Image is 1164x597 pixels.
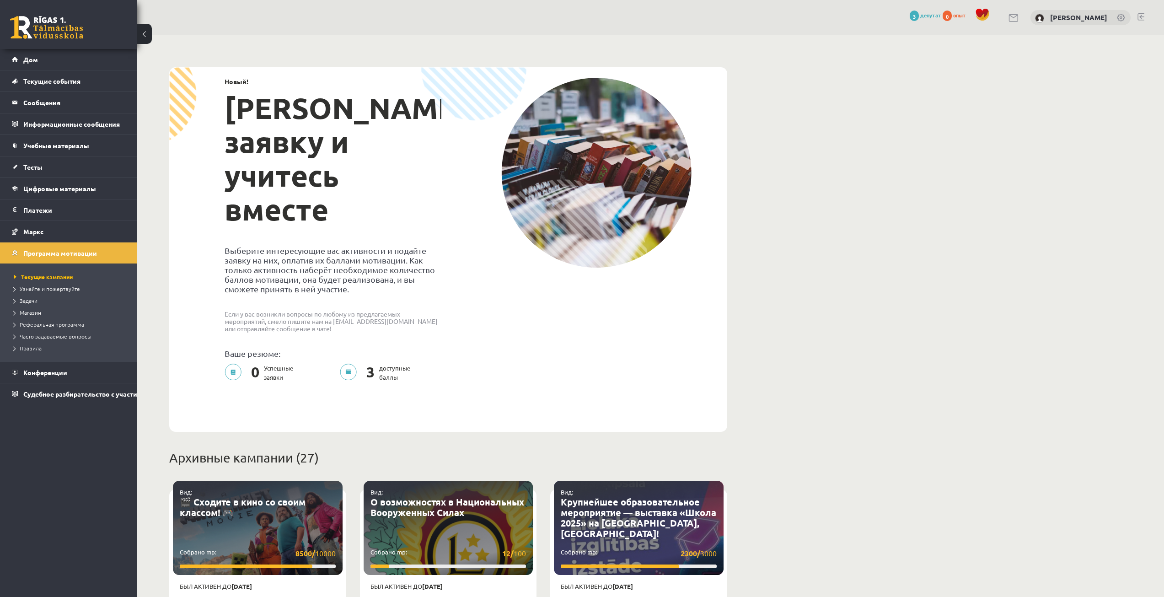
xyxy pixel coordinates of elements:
font: Если у вас возникли вопросы по любому из предлагаемых мероприятий, смело пишите нам на [EMAIL_ADD... [225,310,438,333]
font: 2300/ [681,549,700,558]
a: Вид: [561,488,573,496]
a: Крупнейшее образовательное мероприятие — выставка «Школа 2025» на [GEOGRAPHIC_DATA], [GEOGRAPHIC_... [561,496,716,539]
font: Был активен до [370,582,422,590]
a: Тесты [12,156,126,177]
font: Успешные заявки [264,364,293,381]
a: Дом [12,49,126,70]
a: Задачи [14,296,128,305]
a: Маркс [12,221,126,242]
font: 0 [251,363,259,381]
font: Судебное разбирательство с участием [PERSON_NAME] [23,390,200,398]
a: Рижская 1-я средняя школа заочного обучения [10,16,83,39]
font: 8500/ [295,549,315,558]
a: Текущие события [12,70,126,91]
a: Реферальная программа [14,320,128,328]
font: Собрано mp: [561,548,597,556]
a: Судебное разбирательство с участием [PERSON_NAME] [12,383,126,404]
font: [DATE] [422,582,443,590]
a: Вид: [180,488,192,496]
font: [DATE] [231,582,252,590]
a: Сообщения [12,92,126,113]
font: Платежи [23,206,52,214]
a: Вид: [370,488,383,496]
a: 3 депутат [910,11,941,19]
font: Текущие кампании [21,273,73,280]
font: Часто задаваемые вопросы [20,333,91,340]
font: Был активен до [180,582,231,590]
a: Учебные материалы [12,135,126,156]
font: 0 [946,13,949,20]
font: Новый! [225,77,248,86]
font: Учебные материалы [23,141,89,150]
a: Платежи [12,199,126,221]
font: Реферальная программа [20,321,84,328]
font: 3 [913,13,916,20]
font: Узнайте и пожертвуйте [20,285,80,292]
a: 🎬 Сходите в кино со своим классом! 🎮 [180,496,306,518]
font: 10000 [315,549,336,558]
a: Магазин [14,308,128,317]
a: 0 опыт [943,11,971,19]
font: 3 [366,363,375,381]
font: 100 [514,549,526,558]
font: Дом [23,55,38,64]
font: Собрано mp: [180,548,216,556]
font: Текущие события [23,77,80,85]
font: 3000 [700,549,717,558]
a: Программа мотивации [12,242,126,264]
font: депутат [920,11,941,19]
a: Правила [14,344,128,352]
font: Цифровые материалы [23,184,96,193]
img: campaign-image-1c4f3b39ab1f89d1fca25a8facaab35ebc8e40cf20aedba61fd73fb4233361ac.png [501,78,692,268]
a: Конференции [12,362,126,383]
font: Сообщения [23,98,60,107]
font: [DATE] [612,582,633,590]
a: Текущие кампании [14,273,128,281]
font: доступные баллы [379,364,410,381]
a: Узнайте и пожертвуйте [14,285,128,293]
font: Магазин [20,309,41,316]
font: Архивные кампании (27) [169,450,319,465]
font: Ваше резюме: [225,349,280,358]
font: Собрано mp: [370,548,407,556]
font: Конференции [23,368,67,376]
font: опыт [953,11,966,19]
font: 12/ [502,549,514,558]
a: [PERSON_NAME] [1050,13,1107,22]
font: Маркс [23,227,43,236]
a: Цифровые материалы [12,178,126,199]
font: Информационные сообщения [23,120,120,128]
font: Задачи [20,297,38,304]
font: [PERSON_NAME] заявку и учитесь вместе [225,90,467,227]
a: Информационные сообщения [12,113,126,134]
a: Часто задаваемые вопросы [14,332,128,340]
img: Алекс Козловский [1035,14,1044,23]
font: Тесты [23,163,43,171]
a: О возможностях в Национальных Вооруженных Силах [370,496,524,518]
font: Правила [20,344,42,352]
font: Программа мотивации [23,249,97,257]
font: Был активен до [561,582,612,590]
font: Выберите интересующие вас активности и подайте заявку на них, оплатив их баллами мотивации. Как т... [225,246,435,294]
